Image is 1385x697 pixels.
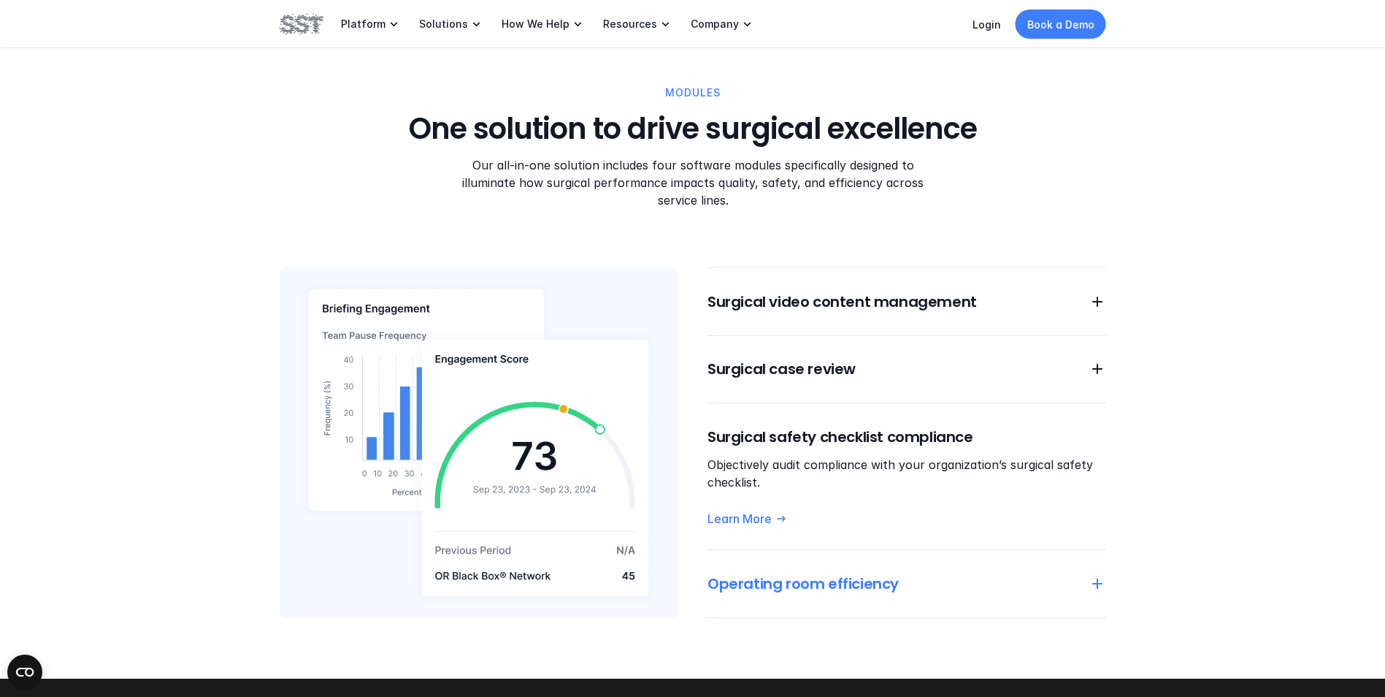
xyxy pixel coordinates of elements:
p: How We Help [502,18,569,31]
p: MODULES [665,85,721,101]
a: Learn More [707,511,1106,527]
p: Learn More [707,511,772,527]
a: Login [972,18,1001,31]
button: Open CMP widget [7,655,42,690]
p: Company [691,18,739,31]
a: Book a Demo [1016,9,1106,39]
h6: Surgical case review [707,359,1071,379]
img: SST logo [280,12,323,37]
h6: Surgical safety checklist compliance [707,427,1106,447]
h6: Operating room efficiency [707,574,1071,594]
p: Platform [341,18,385,31]
p: Resources [603,18,657,31]
h6: Surgical video content management [707,292,1071,312]
img: Engagement metrics [280,267,678,618]
p: Our all-in-one solution includes four software modules specifically designed to illuminate how su... [445,156,940,209]
h3: One solution to drive surgical excellence [280,110,1106,148]
p: Book a Demo [1027,17,1094,32]
p: Solutions [419,18,468,31]
p: Objectively audit compliance with your organization’s surgical safety checklist. [707,456,1106,491]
